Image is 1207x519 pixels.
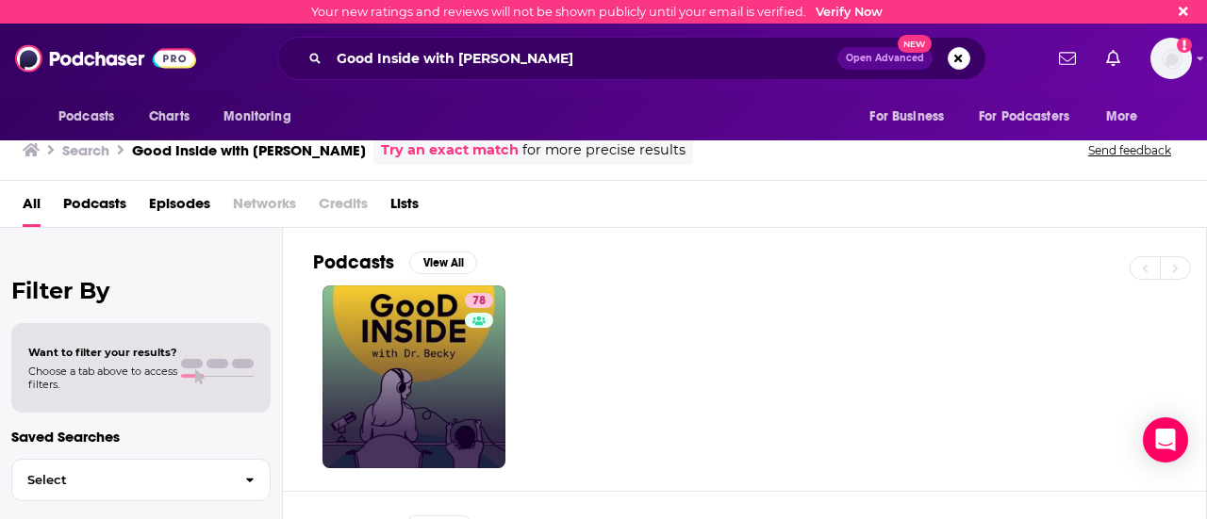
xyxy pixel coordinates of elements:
[28,365,177,391] span: Choose a tab above to access filters.
[319,188,368,227] span: Credits
[313,251,394,274] h2: Podcasts
[233,188,296,227] span: Networks
[846,54,924,63] span: Open Advanced
[381,139,519,161] a: Try an exact match
[869,104,944,130] span: For Business
[62,141,109,159] h3: Search
[23,188,41,227] a: All
[1051,42,1083,74] a: Show notifications dropdown
[132,141,366,159] h3: Good Inside with [PERSON_NAME]
[11,459,271,501] button: Select
[1150,38,1192,79] img: User Profile
[967,99,1097,135] button: open menu
[1150,38,1192,79] span: Logged in as jbarbour
[1150,38,1192,79] button: Show profile menu
[329,43,837,73] input: Search podcasts, credits, & more...
[522,139,686,161] span: for more precise results
[1099,42,1128,74] a: Show notifications dropdown
[1093,99,1162,135] button: open menu
[322,285,505,468] a: 78
[210,99,315,135] button: open menu
[63,188,126,227] a: Podcasts
[223,104,290,130] span: Monitoring
[137,99,201,135] a: Charts
[12,474,230,486] span: Select
[313,251,477,274] a: PodcastsView All
[11,428,271,446] p: Saved Searches
[149,104,190,130] span: Charts
[472,292,486,311] span: 78
[979,104,1069,130] span: For Podcasters
[1106,104,1138,130] span: More
[1083,142,1177,158] button: Send feedback
[28,346,177,359] span: Want to filter your results?
[15,41,196,76] img: Podchaser - Follow, Share and Rate Podcasts
[816,5,883,19] a: Verify Now
[311,5,883,19] div: Your new ratings and reviews will not be shown publicly until your email is verified.
[277,37,986,80] div: Search podcasts, credits, & more...
[1177,38,1192,53] svg: Email not verified
[465,293,493,308] a: 78
[390,188,419,227] a: Lists
[898,35,932,53] span: New
[45,99,139,135] button: open menu
[1143,417,1188,462] div: Open Intercom Messenger
[856,99,967,135] button: open menu
[149,188,210,227] a: Episodes
[409,251,477,274] button: View All
[11,277,271,304] h2: Filter By
[837,47,933,70] button: Open AdvancedNew
[58,104,114,130] span: Podcasts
